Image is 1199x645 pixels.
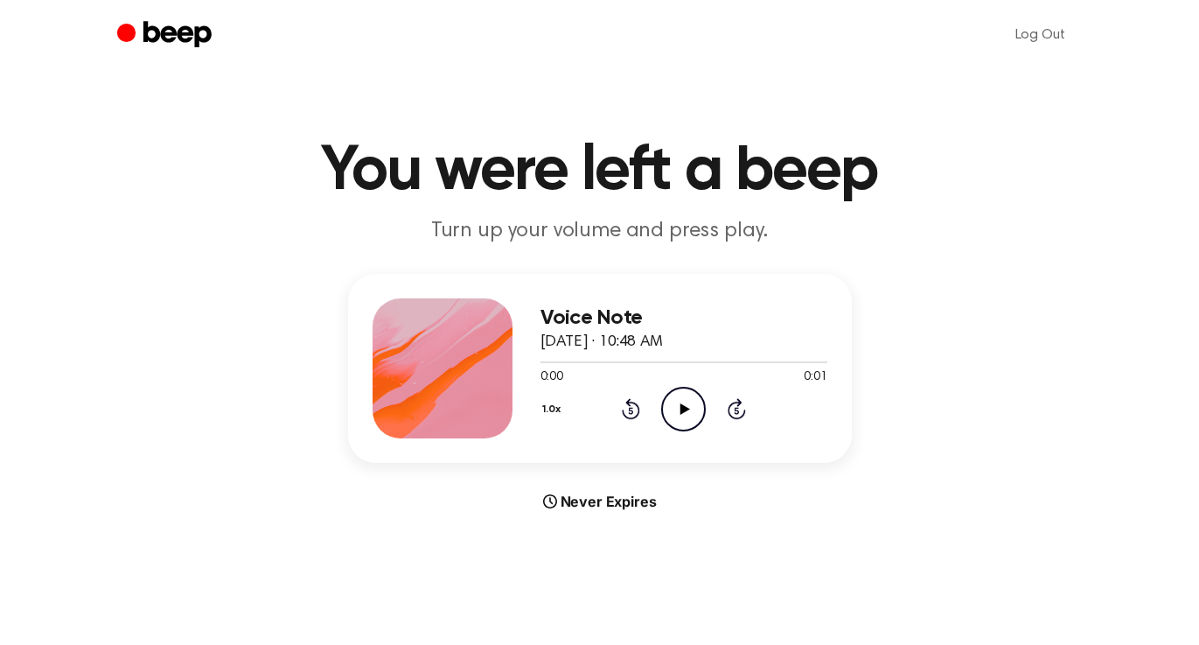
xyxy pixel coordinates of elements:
[117,18,216,53] a: Beep
[264,217,936,246] p: Turn up your volume and press play.
[540,334,663,350] span: [DATE] · 10:48 AM
[540,368,563,387] span: 0:00
[348,491,852,512] div: Never Expires
[998,14,1083,56] a: Log Out
[540,306,827,330] h3: Voice Note
[540,395,568,424] button: 1.0x
[152,140,1048,203] h1: You were left a beep
[804,368,826,387] span: 0:01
